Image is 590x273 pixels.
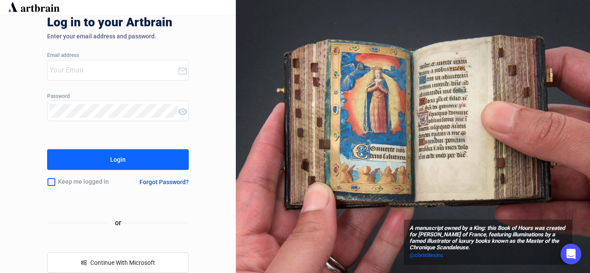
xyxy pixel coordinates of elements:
[47,252,189,273] button: windowsContinue With Microsoft
[409,251,567,260] a: @christiesinc
[47,16,306,33] div: Log in to your Artbrain
[47,94,189,100] div: Password
[409,252,444,258] span: @christiesinc
[47,33,189,40] div: Enter your email address and password.
[47,173,125,191] div: Keep me logged in
[47,53,189,59] div: Email address
[90,259,155,266] span: Continue With Microsoft
[409,225,567,251] span: A manuscript owned by a King: this Book of Hours was created for [PERSON_NAME] of France, featuri...
[108,217,128,228] span: or
[561,244,581,264] div: Open Intercom Messenger
[47,149,189,170] button: Login
[50,63,178,77] input: Your Email
[110,153,126,166] div: Login
[140,179,189,185] div: Forgot Password?
[81,260,87,266] span: windows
